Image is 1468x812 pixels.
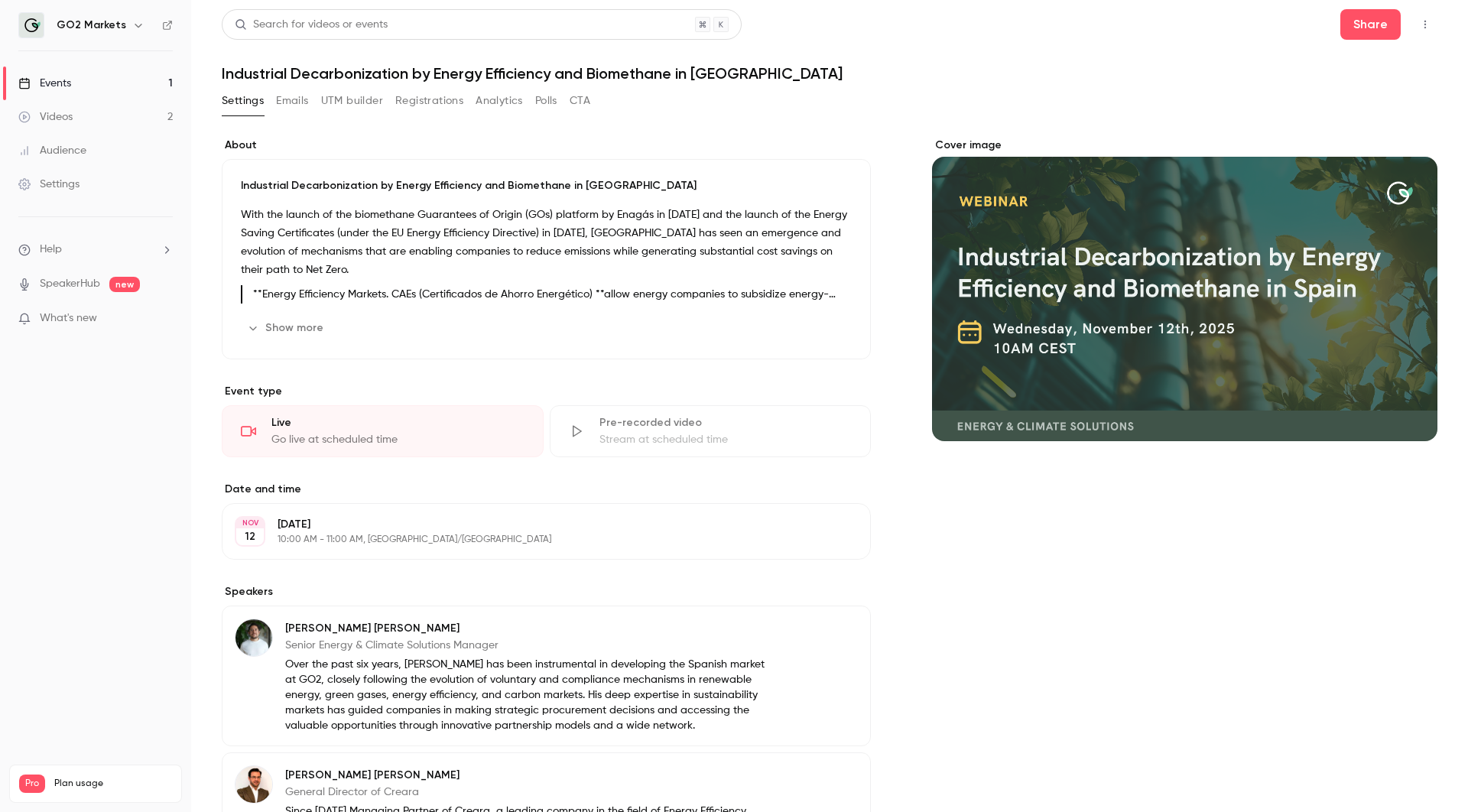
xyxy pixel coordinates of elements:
p: Senior Energy & Climate Solutions Manager [285,638,771,653]
div: Videos [18,109,73,125]
div: Go live at scheduled time [271,432,525,447]
p: **Energy Efficiency Markets. CAEs (Certificados de Ahorro Energético) **allow energy companies to... [253,285,852,304]
p: General Director of Creara [285,784,771,800]
span: What's new [40,310,97,326]
button: Share [1340,9,1401,40]
div: Settings [18,177,80,192]
div: Pre-recorded video [599,415,853,430]
button: UTM builder [321,89,383,113]
p: [PERSON_NAME] [PERSON_NAME] [285,768,771,783]
div: Live [271,415,525,430]
li: help-dropdown-opener [18,242,173,258]
button: Show more [241,316,333,340]
div: Audience [18,143,86,158]
p: [DATE] [278,517,790,532]
div: NOV [236,518,264,528]
button: Settings [222,89,264,113]
span: Help [40,242,62,258]
p: [PERSON_NAME] [PERSON_NAME] [285,621,771,636]
button: Analytics [476,89,523,113]
p: Event type [222,384,871,399]
p: 10:00 AM - 11:00 AM, [GEOGRAPHIC_DATA]/[GEOGRAPHIC_DATA] [278,534,790,546]
img: Sergio Castillo [235,619,272,656]
span: new [109,277,140,292]
button: Emails [276,89,308,113]
iframe: Noticeable Trigger [154,312,173,326]
section: Cover image [932,138,1437,441]
label: Cover image [932,138,1437,153]
div: Events [18,76,71,91]
label: About [222,138,871,153]
img: GO2 Markets [19,13,44,37]
label: Speakers [222,584,871,599]
h1: Industrial Decarbonization by Energy Efficiency and Biomethane in [GEOGRAPHIC_DATA] [222,64,1437,83]
p: With the launch of the biomethane Guarantees of Origin (GOs) platform by Enagás in [DATE] and the... [241,206,852,279]
p: Industrial Decarbonization by Energy Efficiency and Biomethane in [GEOGRAPHIC_DATA] [241,178,852,193]
p: Over the past six years, [PERSON_NAME] has been instrumental in developing the Spanish market at ... [285,657,771,733]
a: SpeakerHub [40,276,100,292]
span: Pro [19,775,45,793]
div: Sergio Castillo[PERSON_NAME] [PERSON_NAME]Senior Energy & Climate Solutions ManagerOver the past ... [222,606,871,746]
div: LiveGo live at scheduled time [222,405,544,457]
button: Registrations [395,89,463,113]
div: Search for videos or events [235,17,388,33]
button: Polls [535,89,557,113]
p: 12 [245,529,255,544]
div: Pre-recorded videoStream at scheduled time [550,405,872,457]
h6: GO2 Markets [57,18,126,33]
button: CTA [570,89,590,113]
label: Date and time [222,482,871,497]
span: Plan usage [54,778,172,790]
img: Rodrigo Morell [235,766,272,803]
div: Stream at scheduled time [599,432,853,447]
